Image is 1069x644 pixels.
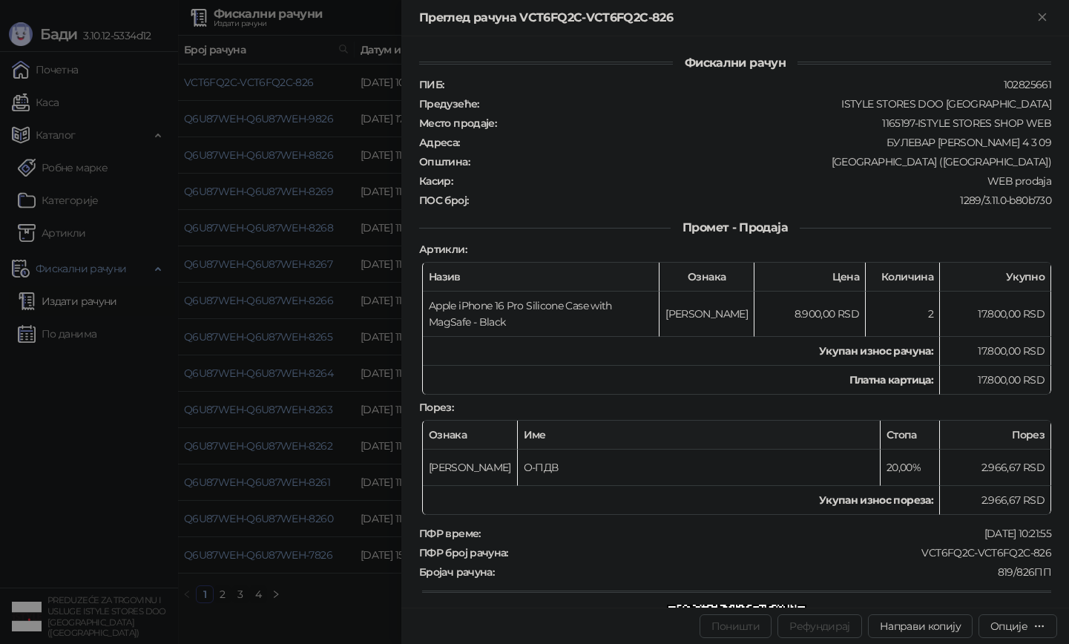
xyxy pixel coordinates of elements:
th: Укупно [940,263,1051,292]
td: 2.966,67 RSD [940,486,1051,515]
span: Промет - Продаја [671,220,800,234]
span: Направи копију [880,620,961,633]
strong: Укупан износ рачуна : [819,344,933,358]
strong: ПИБ : [419,78,444,91]
strong: Предузеће : [419,97,479,111]
div: 1165197-ISTYLE STORES SHOP WEB [498,116,1053,130]
strong: Касир : [419,174,453,188]
strong: ПФР време : [419,527,481,540]
button: Направи копију [868,614,973,638]
td: 17.800,00 RSD [940,337,1051,366]
td: 2 [866,292,940,337]
div: VCT6FQ2C-VCT6FQ2C-826 [510,546,1053,559]
th: Ознака [660,263,754,292]
strong: ПФР број рачуна : [419,546,508,559]
td: [PERSON_NAME] [423,450,518,486]
div: 102825661 [445,78,1053,91]
strong: Укупан износ пореза: [819,493,933,507]
strong: Порез : [419,401,453,414]
strong: Платна картица : [849,373,933,387]
div: БУЛЕВАР [PERSON_NAME] 4 3 09 [461,136,1053,149]
button: Рефундирај [777,614,862,638]
div: [GEOGRAPHIC_DATA] ([GEOGRAPHIC_DATA]) [471,155,1053,168]
td: 8.900,00 RSD [754,292,866,337]
div: Преглед рачуна VCT6FQ2C-VCT6FQ2C-826 [419,9,1033,27]
strong: Бројач рачуна : [419,565,494,579]
div: 819/826ПП [496,565,1053,579]
strong: ПОС број : [419,194,468,207]
div: [DATE] 10:21:55 [482,527,1053,540]
th: Назив [423,263,660,292]
td: 17.800,00 RSD [940,366,1051,395]
th: Количина [866,263,940,292]
th: Стопа [881,421,940,450]
th: Порез [940,421,1051,450]
strong: Адреса : [419,136,460,149]
div: 1289/3.11.0-b80b730 [470,194,1053,207]
strong: Место продаје : [419,116,496,130]
td: 2.966,67 RSD [940,450,1051,486]
strong: Артикли : [419,243,467,256]
button: Поништи [700,614,772,638]
button: Close [1033,9,1051,27]
td: [PERSON_NAME] [660,292,754,337]
div: Опције [990,620,1027,633]
td: О-ПДВ [518,450,881,486]
strong: Општина : [419,155,470,168]
div: ISTYLE STORES DOO [GEOGRAPHIC_DATA] [481,97,1053,111]
th: Ознака [423,421,518,450]
td: 20,00% [881,450,940,486]
button: Опције [978,614,1057,638]
th: Цена [754,263,866,292]
th: Име [518,421,881,450]
div: WEB prodaja [454,174,1053,188]
td: 17.800,00 RSD [940,292,1051,337]
span: Фискални рачун [673,56,797,70]
td: Apple iPhone 16 Pro Silicone Case with MagSafe - Black [423,292,660,337]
